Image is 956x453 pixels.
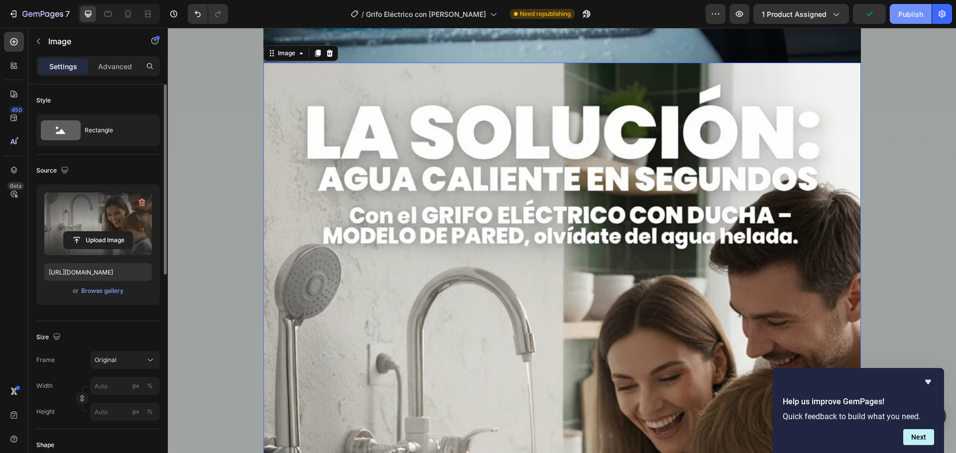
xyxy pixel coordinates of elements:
div: Undo/Redo [188,4,228,24]
iframe: Design area [168,28,956,453]
button: % [130,406,142,418]
div: % [147,407,153,416]
button: 7 [4,4,74,24]
div: Help us improve GemPages! [783,376,934,445]
button: Next question [903,429,934,445]
div: Source [36,164,71,178]
label: Width [36,381,53,390]
div: Rectangle [85,119,145,142]
div: % [147,381,153,390]
input: px% [90,377,160,395]
p: Advanced [98,61,132,72]
button: px [144,380,156,392]
p: 7 [65,8,70,20]
div: 450 [9,106,24,114]
div: Browse gallery [81,286,123,295]
div: Beta [7,182,24,190]
input: https://example.com/image.jpg [44,263,152,281]
p: Image [48,35,133,47]
span: / [361,9,364,19]
span: Need republishing [520,9,571,18]
div: px [132,381,139,390]
span: 1 product assigned [762,9,827,19]
button: Hide survey [922,376,934,388]
p: Quick feedback to build what you need. [783,412,934,421]
div: Style [36,96,51,105]
button: Browse gallery [81,286,124,296]
span: Original [95,356,117,364]
input: px% [90,403,160,421]
span: Grifo Eléctrico con [PERSON_NAME] [366,9,486,19]
div: Shape [36,441,54,450]
p: Settings [49,61,77,72]
div: Publish [898,9,923,19]
div: px [132,407,139,416]
label: Frame [36,356,55,364]
button: % [130,380,142,392]
div: Size [36,331,63,344]
button: Upload Image [63,231,133,249]
label: Height [36,407,55,416]
span: or [73,285,79,297]
button: Publish [890,4,932,24]
button: 1 product assigned [753,4,849,24]
button: Original [90,351,160,369]
button: px [144,406,156,418]
h2: Help us improve GemPages! [783,396,934,408]
div: Image [108,21,129,30]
